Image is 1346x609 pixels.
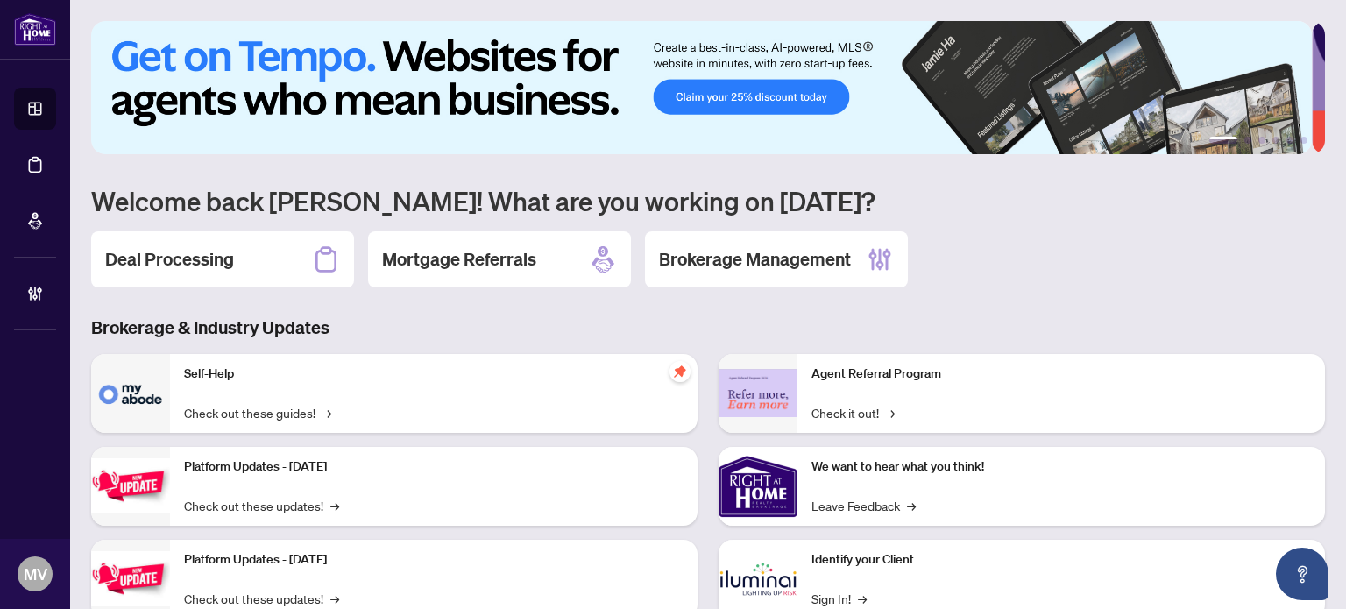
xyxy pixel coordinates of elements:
a: Check out these updates!→ [184,496,339,515]
h2: Mortgage Referrals [382,247,536,272]
span: → [330,496,339,515]
span: pushpin [669,361,691,382]
h2: Deal Processing [105,247,234,272]
p: Self-Help [184,365,684,384]
img: We want to hear what you think! [719,447,797,526]
button: 6 [1300,137,1307,144]
span: → [886,403,895,422]
p: Agent Referral Program [811,365,1311,384]
img: logo [14,13,56,46]
button: Open asap [1276,548,1328,600]
a: Check out these updates!→ [184,589,339,608]
img: Platform Updates - July 8, 2025 [91,551,170,606]
button: 4 [1272,137,1279,144]
span: MV [24,562,47,586]
img: Platform Updates - July 21, 2025 [91,458,170,513]
p: Identify your Client [811,550,1311,570]
img: Agent Referral Program [719,369,797,417]
button: 1 [1209,137,1237,144]
span: → [858,589,867,608]
h2: Brokerage Management [659,247,851,272]
span: → [907,496,916,515]
a: Leave Feedback→ [811,496,916,515]
span: → [330,589,339,608]
h3: Brokerage & Industry Updates [91,315,1325,340]
span: → [322,403,331,422]
img: Slide 0 [91,21,1312,154]
a: Check out these guides!→ [184,403,331,422]
a: Check it out!→ [811,403,895,422]
a: Sign In!→ [811,589,867,608]
button: 5 [1286,137,1293,144]
button: 3 [1258,137,1265,144]
img: Self-Help [91,354,170,433]
p: Platform Updates - [DATE] [184,457,684,477]
p: We want to hear what you think! [811,457,1311,477]
button: 2 [1244,137,1251,144]
p: Platform Updates - [DATE] [184,550,684,570]
h1: Welcome back [PERSON_NAME]! What are you working on [DATE]? [91,184,1325,217]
